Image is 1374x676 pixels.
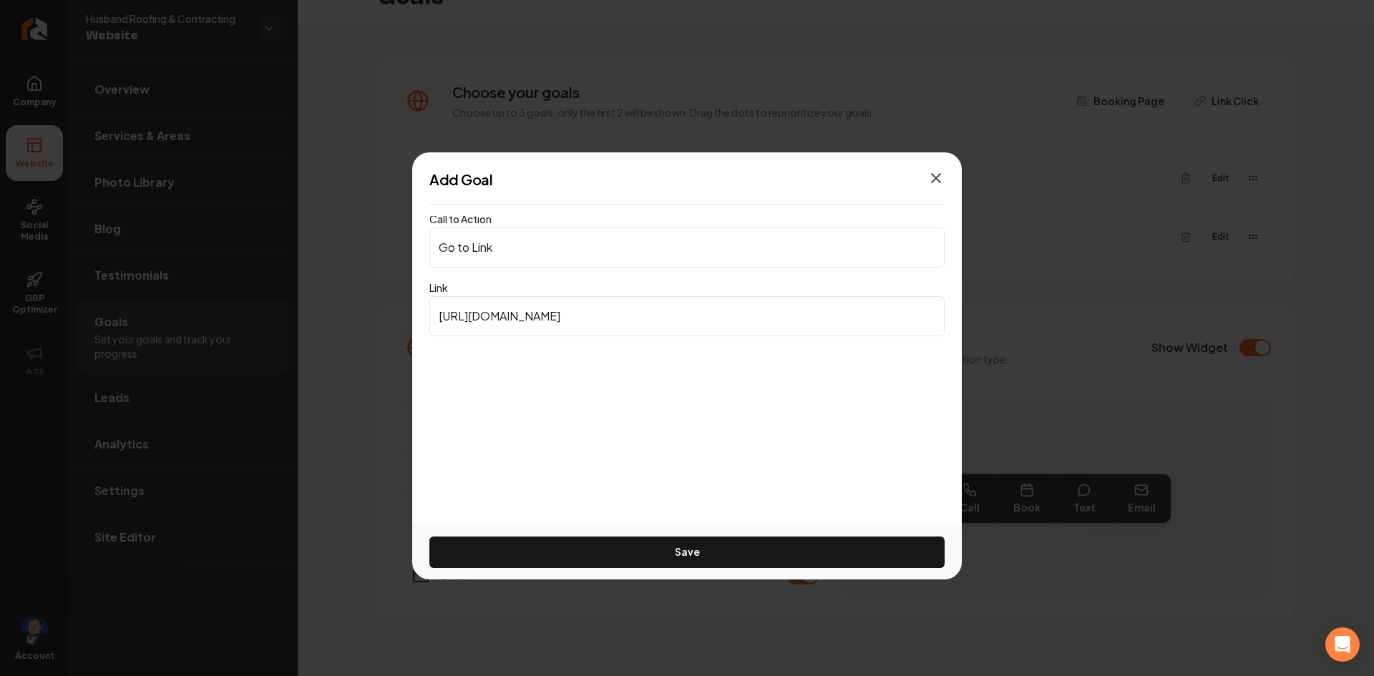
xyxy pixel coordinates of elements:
[429,170,492,190] h2: Add Goal
[429,281,448,294] label: Link
[429,537,945,568] button: Save
[429,227,945,268] input: Call to Action
[429,296,945,336] input: Link
[429,212,492,225] label: Call to Action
